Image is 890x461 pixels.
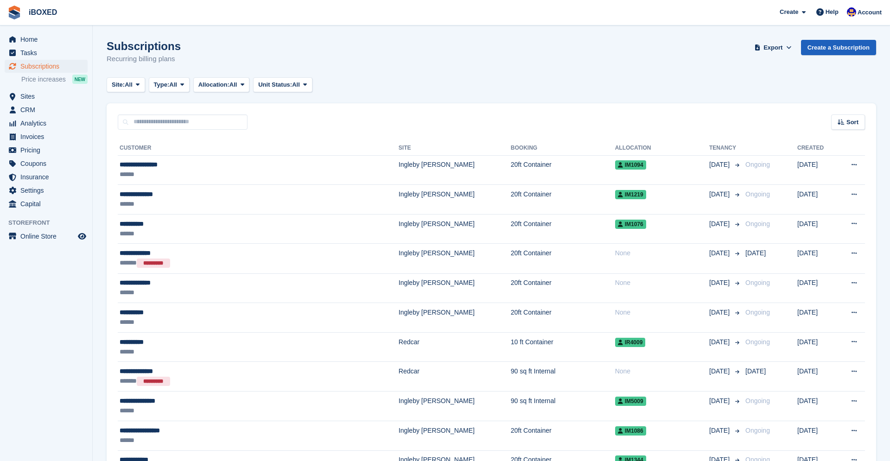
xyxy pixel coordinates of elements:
a: menu [5,117,88,130]
th: Booking [511,141,615,156]
td: 90 sq ft Internal [511,362,615,392]
a: menu [5,230,88,243]
span: Allocation: [198,80,229,89]
span: Ongoing [745,220,770,227]
span: Account [858,8,882,17]
td: Ingleby [PERSON_NAME] [399,244,511,273]
span: [DATE] [709,396,731,406]
button: Site: All [107,77,145,93]
span: Help [826,7,839,17]
td: 10 ft Container [511,332,615,362]
span: [DATE] [709,160,731,170]
span: Create [780,7,798,17]
div: None [615,366,709,376]
td: [DATE] [797,185,836,215]
span: Home [20,33,76,46]
span: Capital [20,197,76,210]
div: None [615,308,709,317]
span: [DATE] [709,308,731,317]
img: stora-icon-8386f47178a22dfd0bd8f6a31ec36ba5ce8667c1dd55bd0f319d3a0aa187defe.svg [7,6,21,19]
span: IM1219 [615,190,646,199]
a: menu [5,157,88,170]
td: [DATE] [797,392,836,421]
td: 20ft Container [511,421,615,451]
span: CRM [20,103,76,116]
td: [DATE] [797,244,836,273]
span: Subscriptions [20,60,76,73]
td: Redcar [399,332,511,362]
a: menu [5,103,88,116]
a: menu [5,33,88,46]
span: Sites [20,90,76,103]
th: Site [399,141,511,156]
img: Noor Rashid [847,7,856,17]
td: Redcar [399,362,511,392]
span: [DATE] [709,189,731,199]
span: [DATE] [745,249,766,257]
th: Created [797,141,836,156]
span: Analytics [20,117,76,130]
td: Ingleby [PERSON_NAME] [399,273,511,303]
a: Preview store [76,231,88,242]
span: Type: [154,80,170,89]
span: [DATE] [709,337,731,347]
a: menu [5,197,88,210]
h1: Subscriptions [107,40,181,52]
span: Ongoing [745,397,770,404]
span: All [125,80,133,89]
p: Recurring billing plans [107,54,181,64]
span: All [169,80,177,89]
span: [DATE] [709,366,731,376]
td: 20ft Container [511,155,615,185]
th: Tenancy [709,141,742,156]
td: Ingleby [PERSON_NAME] [399,214,511,244]
a: menu [5,184,88,197]
span: Ongoing [745,427,770,434]
button: Unit Status: All [253,77,312,93]
span: [DATE] [709,219,731,229]
a: menu [5,60,88,73]
a: menu [5,144,88,157]
span: IM5009 [615,397,646,406]
span: [DATE] [709,248,731,258]
span: Ongoing [745,309,770,316]
span: Pricing [20,144,76,157]
div: None [615,278,709,288]
span: All [229,80,237,89]
td: [DATE] [797,303,836,333]
a: Create a Subscription [801,40,876,55]
td: [DATE] [797,332,836,362]
span: [DATE] [709,278,731,288]
span: Ongoing [745,279,770,286]
span: [DATE] [745,367,766,375]
button: Type: All [149,77,190,93]
td: 90 sq ft Internal [511,392,615,421]
span: Ongoing [745,190,770,198]
span: Price increases [21,75,66,84]
span: Online Store [20,230,76,243]
td: [DATE] [797,273,836,303]
span: Unit Status: [258,80,292,89]
span: Site: [112,80,125,89]
span: Coupons [20,157,76,170]
button: Export [753,40,794,55]
td: Ingleby [PERSON_NAME] [399,421,511,451]
span: Storefront [8,218,92,227]
td: 20ft Container [511,214,615,244]
a: Price increases NEW [21,74,88,84]
div: NEW [72,75,88,84]
td: 20ft Container [511,185,615,215]
span: All [292,80,300,89]
td: 20ft Container [511,273,615,303]
span: Export [763,43,782,52]
span: Sort [846,118,858,127]
a: menu [5,46,88,59]
a: menu [5,171,88,183]
td: Ingleby [PERSON_NAME] [399,185,511,215]
td: [DATE] [797,155,836,185]
span: Ongoing [745,161,770,168]
a: menu [5,90,88,103]
td: [DATE] [797,214,836,244]
span: IM1086 [615,426,646,436]
span: IM1094 [615,160,646,170]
